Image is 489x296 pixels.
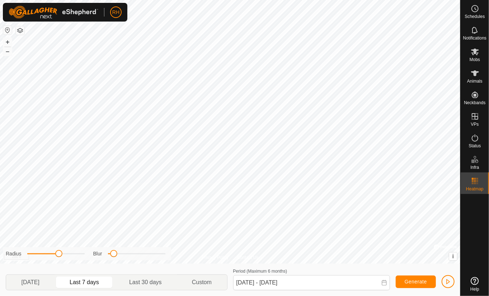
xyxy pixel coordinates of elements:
span: Infra [470,165,479,170]
button: – [3,47,12,56]
span: Notifications [463,36,486,40]
span: Neckbands [464,101,485,105]
button: Reset Map [3,26,12,34]
span: i [452,253,454,259]
button: Generate [396,276,436,288]
span: Schedules [465,14,485,19]
a: Privacy Policy [202,254,229,261]
span: Last 30 days [129,278,162,287]
span: Last 7 days [70,278,99,287]
label: Period (Maximum 6 months) [233,269,287,274]
label: Radius [6,250,22,258]
img: Gallagher Logo [9,6,98,19]
span: Animals [467,79,483,83]
span: Status [469,144,481,148]
span: Generate [405,279,427,285]
button: i [449,253,457,260]
span: Mobs [470,57,480,62]
button: Map Layers [16,26,24,35]
span: RH [112,9,119,16]
label: Blur [93,250,102,258]
span: Custom [192,278,212,287]
span: [DATE] [22,278,39,287]
a: Help [461,274,489,294]
a: Contact Us [237,254,258,261]
span: Help [470,287,479,291]
button: + [3,38,12,46]
span: VPs [471,122,479,126]
span: Heatmap [466,187,484,191]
